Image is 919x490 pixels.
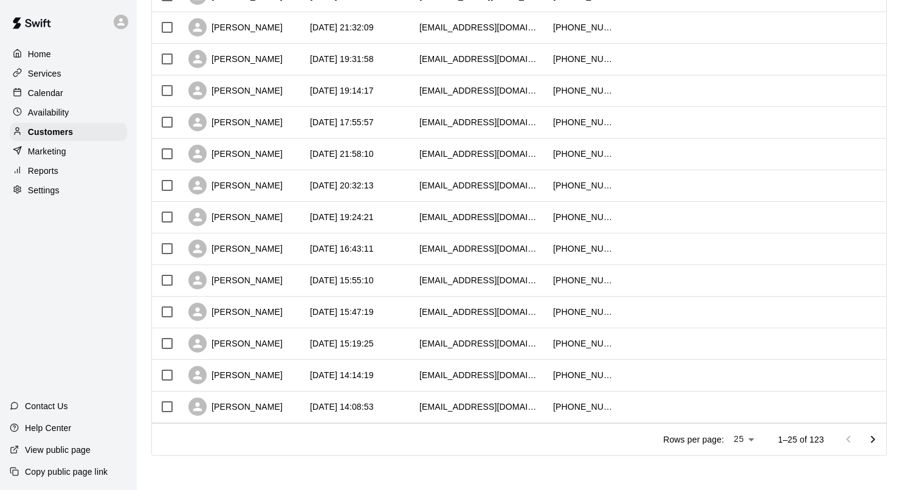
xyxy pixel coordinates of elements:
[188,398,283,416] div: [PERSON_NAME]
[188,50,283,68] div: [PERSON_NAME]
[10,162,127,180] a: Reports
[188,208,283,226] div: [PERSON_NAME]
[188,81,283,100] div: [PERSON_NAME]
[553,179,614,192] div: +19258226031
[25,466,108,478] p: Copy public page link
[188,176,283,195] div: [PERSON_NAME]
[419,85,541,97] div: smasquelier@gmail.com
[188,18,283,36] div: [PERSON_NAME]
[10,123,127,141] a: Customers
[10,181,127,199] a: Settings
[419,148,541,160] div: heracioharts1@gmail.com
[419,53,541,65] div: sandovalveronic@yahoo.com
[310,116,374,128] div: 2025-09-05 17:55:57
[419,337,541,350] div: carlayin0511@gmail.com
[310,401,374,413] div: 2025-09-04 14:08:53
[310,306,374,318] div: 2025-09-04 15:47:19
[310,243,374,255] div: 2025-09-04 16:43:11
[553,21,614,33] div: +15109090423
[553,274,614,286] div: +16505204295
[419,274,541,286] div: jksignups84@gmail.com
[188,366,283,384] div: [PERSON_NAME]
[28,67,61,80] p: Services
[419,369,541,381] div: timothyllee@gmail.com
[10,45,127,63] a: Home
[28,184,60,196] p: Settings
[419,401,541,413] div: bobbymanivong@gmail.com
[310,21,374,33] div: 2025-09-05 21:32:09
[419,179,541,192] div: kevin3121@yahoo.com
[553,85,614,97] div: +14158473939
[553,53,614,65] div: +15103679585
[188,271,283,289] div: [PERSON_NAME]
[28,165,58,177] p: Reports
[28,126,73,138] p: Customers
[778,433,824,446] p: 1–25 of 123
[419,21,541,33] div: angel_lax@hotmail.com
[28,106,69,119] p: Availability
[310,274,374,286] div: 2025-09-04 15:55:10
[28,145,66,157] p: Marketing
[25,422,71,434] p: Help Center
[729,430,759,448] div: 25
[419,306,541,318] div: ebarry24@gmail.com
[310,369,374,381] div: 2025-09-04 14:14:19
[553,211,614,223] div: +14155005325
[310,85,374,97] div: 2025-09-05 19:14:17
[861,427,885,452] button: Go to next page
[25,444,91,456] p: View public page
[10,103,127,122] a: Availability
[310,179,374,192] div: 2025-09-04 20:32:13
[188,145,283,163] div: [PERSON_NAME]
[419,116,541,128] div: hidalgocelina@gmail.com
[310,53,374,65] div: 2025-09-05 19:31:58
[553,306,614,318] div: +19255676604
[419,211,541,223] div: jkochaphum@yahoo.com
[310,337,374,350] div: 2025-09-04 15:19:25
[663,433,724,446] p: Rows per page:
[553,401,614,413] div: +15106857259
[553,369,614,381] div: +19259998388
[188,303,283,321] div: [PERSON_NAME]
[310,148,374,160] div: 2025-09-04 21:58:10
[188,113,283,131] div: [PERSON_NAME]
[553,243,614,255] div: +16506786363
[28,48,51,60] p: Home
[10,142,127,160] a: Marketing
[188,240,283,258] div: [PERSON_NAME]
[10,84,127,102] a: Calendar
[553,337,614,350] div: +15109094784
[553,116,614,128] div: +19255771874
[28,87,63,99] p: Calendar
[553,148,614,160] div: +19254461449
[188,334,283,353] div: [PERSON_NAME]
[25,400,68,412] p: Contact Us
[419,243,541,255] div: minosastry@hotmail.com
[10,64,127,83] a: Services
[310,211,374,223] div: 2025-09-04 19:24:21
